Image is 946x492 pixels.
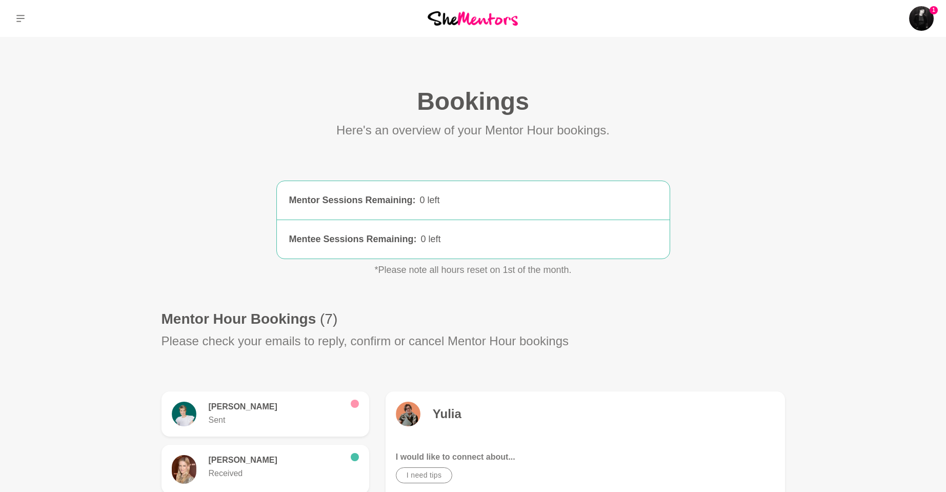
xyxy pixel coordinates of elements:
p: Received [209,467,343,480]
p: Here's an overview of your Mentor Hour bookings. [336,121,610,140]
p: Please check your emails to reply, confirm or cancel Mentor Hour bookings [162,332,569,350]
h6: [PERSON_NAME] [209,402,343,412]
div: Mentee Sessions Remaining : [289,232,417,246]
div: Mentor Sessions Remaining : [289,193,416,207]
p: I would like to connect about... [396,451,775,463]
h1: Mentor Hour Bookings [162,310,338,328]
h6: [PERSON_NAME] [209,455,343,465]
h1: Bookings [417,86,529,117]
a: Lior Albeck-Ripka1 [909,6,934,31]
h4: Yulia [433,406,461,422]
span: 1 [930,6,938,14]
p: *Please note all hours reset on 1st of the month. [227,263,719,277]
img: She Mentors Logo [428,11,518,25]
div: 0 left [421,232,657,246]
p: Sent [209,414,343,426]
span: (7) [320,311,337,327]
div: 0 left [420,193,657,207]
img: Lior Albeck-Ripka [909,6,934,31]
